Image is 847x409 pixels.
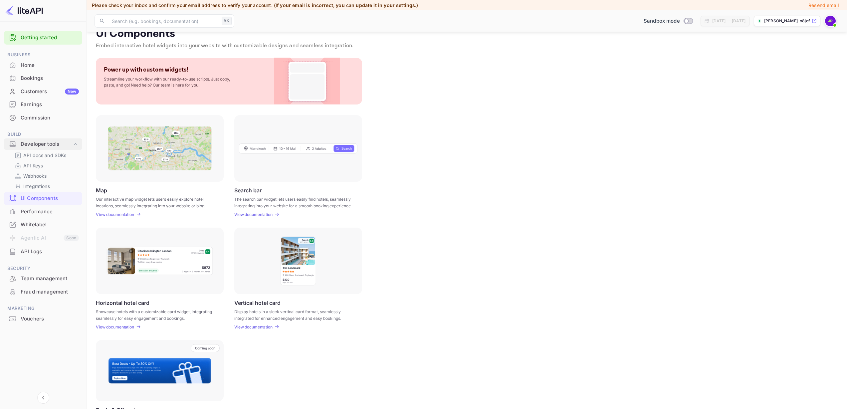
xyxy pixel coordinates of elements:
div: Commission [4,111,82,124]
p: Embed interactive hotel widgets into your website with customizable designs and seamless integrat... [96,42,838,50]
div: Vouchers [4,312,82,325]
div: Team management [21,275,79,283]
p: The search bar widget lets users easily find hotels, seamlessly integrating into your website for... [234,196,354,208]
p: Search bar [234,187,262,193]
div: [DATE] — [DATE] [712,18,745,24]
div: Developer tools [21,140,72,148]
a: Team management [4,272,82,285]
div: UI Components [4,192,82,205]
a: API Logs [4,245,82,258]
img: Search Frame [239,143,357,154]
img: LiteAPI logo [5,5,43,16]
a: View documentation [234,324,275,329]
a: Home [4,59,82,71]
span: Marketing [4,305,82,312]
span: Sandbox mode [644,17,680,25]
a: Whitelabel [4,218,82,231]
p: Map [96,187,107,193]
p: Our interactive map widget lets users easily explore hotel locations, seamlessly integrating into... [96,196,215,208]
p: API Keys [23,162,43,169]
div: Fraud management [21,288,79,296]
div: Developer tools [4,138,82,150]
p: Power up with custom widgets! [104,66,188,74]
a: Bookings [4,72,82,84]
div: Whitelabel [21,221,79,229]
div: Fraud management [4,286,82,299]
div: Home [4,59,82,72]
div: Home [21,62,79,69]
a: Earnings [4,98,82,110]
div: ⌘K [222,17,232,25]
a: Performance [4,205,82,218]
div: Vouchers [21,315,79,323]
a: API docs and SDKs [15,152,77,159]
img: Vertical hotel card Frame [280,236,317,286]
p: Webhooks [23,172,47,179]
p: Vertical hotel card [234,300,281,306]
p: Streamline your workflow with our ready-to-use scripts. Just copy, paste, and go! Need help? Our ... [104,76,237,88]
div: Bookings [4,72,82,85]
div: UI Components [21,195,79,202]
p: View documentation [96,324,134,329]
div: Performance [21,208,79,216]
p: API docs and SDKs [23,152,67,159]
span: Security [4,265,82,272]
div: API docs and SDKs [12,150,80,160]
img: Map Frame [108,126,212,170]
a: View documentation [96,324,136,329]
span: (If your email is incorrect, you can update it in your settings.) [274,2,418,8]
div: Earnings [21,101,79,108]
p: Integrations [23,183,50,190]
div: Bookings [21,75,79,82]
p: UI Components [96,27,838,41]
div: Commission [21,114,79,122]
span: Business [4,51,82,59]
div: Getting started [4,31,82,45]
div: API Keys [12,161,80,170]
p: Display hotels in a sleek vertical card format, seamlessly integrated for enhanced engagement and... [234,308,354,320]
a: UI Components [4,192,82,204]
p: View documentation [234,212,273,217]
div: Switch to Production mode [641,17,695,25]
p: Showcase hotels with a customizable card widget, integrating seamlessly for easy engagement and b... [96,308,215,320]
p: View documentation [96,212,134,217]
div: Customers [21,88,79,96]
a: View documentation [96,212,136,217]
a: Fraud management [4,286,82,298]
img: Banner Frame [108,357,212,384]
a: View documentation [234,212,275,217]
img: Custom Widget PNG [280,58,334,104]
div: Integrations [12,181,80,191]
span: Please check your inbox and confirm your email address to verify your account. [92,2,273,8]
div: New [65,89,79,95]
button: Collapse navigation [37,392,49,404]
a: Webhooks [15,172,77,179]
p: [PERSON_NAME]-o8jof.nui... [764,18,810,24]
div: API Logs [21,248,79,256]
a: CustomersNew [4,85,82,98]
img: Josh Pickard [825,16,836,26]
a: Integrations [15,183,77,190]
p: Horizontal hotel card [96,300,149,306]
a: Vouchers [4,312,82,325]
a: Getting started [21,34,79,42]
img: Horizontal hotel card Frame [106,246,213,276]
input: Search (e.g. bookings, documentation) [108,14,219,28]
p: Coming soon [195,346,215,350]
p: View documentation [234,324,273,329]
div: Webhooks [12,171,80,181]
span: Build [4,131,82,138]
a: API Keys [15,162,77,169]
a: Commission [4,111,82,124]
p: Resend email [808,2,839,9]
